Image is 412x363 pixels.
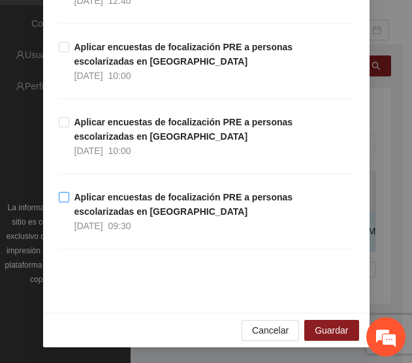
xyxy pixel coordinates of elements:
div: Chatee con nosotros ahora [68,67,219,84]
span: [DATE] [74,221,103,231]
textarea: Escriba su mensaje y pulse “Intro” [7,232,249,278]
div: Minimizar ventana de chat en vivo [214,7,246,38]
button: Guardar [304,320,358,341]
span: 09:30 [108,221,131,231]
span: Guardar [315,323,348,338]
span: 10:00 [108,146,131,156]
strong: Aplicar encuestas de focalización PRE a personas escolarizadas en [GEOGRAPHIC_DATA] [74,42,293,67]
span: [DATE] [74,146,103,156]
span: Cancelar [252,323,289,338]
span: Estamos en línea. [76,112,180,244]
button: Cancelar [242,320,299,341]
span: 10:00 [108,71,131,81]
strong: Aplicar encuestas de focalización PRE a personas escolarizadas en [GEOGRAPHIC_DATA] [74,192,293,217]
strong: Aplicar encuestas de focalización PRE a personas escolarizadas en [GEOGRAPHIC_DATA] [74,117,293,142]
span: [DATE] [74,71,103,81]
